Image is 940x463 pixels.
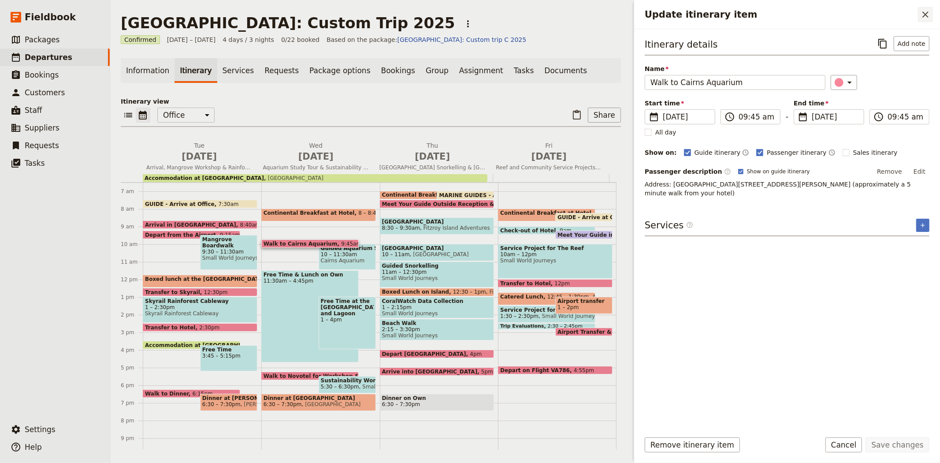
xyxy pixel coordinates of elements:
span: 8 – 8:45am [358,210,388,220]
div: Transfer to Skyrail12:30pm [143,288,257,296]
div: Service Project for People From Remote Communities1:30 – 2:30pmSmall World Journeys [498,306,595,323]
div: 2 pm [121,311,143,318]
span: 12:30 – 1pm [453,289,486,295]
span: Mangrove Boardwalk Workshop & Clean up [202,236,255,249]
span: [DATE] [263,150,369,163]
span: 1 – 2pm [557,304,579,310]
div: Check-out of Hotel9am [498,226,595,235]
span: 8:40am [240,222,260,228]
span: 3:45 – 5:15pm [202,353,255,359]
div: MARINE GUIDES - Arrive at Office [437,191,494,199]
span: Skyrail Rainforest Cableway [145,298,255,304]
span: Transfer to Skyrail [145,289,204,295]
button: Copy itinerary item [875,36,890,51]
a: Bookings [376,58,420,83]
span: Departures [25,53,72,62]
div: Walk to Cairns Aquarium9:45am [261,239,359,248]
div: Depart on Flight VA7864:55pm [498,366,613,374]
div: Trip Evaluations2:30 – 2:45pm [498,323,595,329]
h2: Fri [496,141,602,163]
span: End time [794,99,864,108]
span: ​ [649,112,659,122]
button: Add service inclusion [916,219,929,232]
div: Transfer to Hotel2:30pm [143,323,257,332]
div: Continental Breakfast at Hotel8 – 8:45am [498,209,595,221]
div: [GEOGRAPHIC_DATA]8:30 – 9:30amFitzroy Island Adventures [380,217,494,235]
div: CoralWatch Data Collection1 – 2:15pmSmall World Journeys [380,297,494,318]
span: [GEOGRAPHIC_DATA] [382,245,492,251]
span: Small World Journeys [382,310,492,317]
span: [GEOGRAPHIC_DATA] [410,251,469,258]
div: Guided Snorkelling11am – 12:30pmSmall World Journeys [380,261,494,288]
span: ​ [724,168,731,175]
span: Start time [645,99,715,108]
a: Services [217,58,260,83]
div: Walk to Novotel for Workshop & Dinner [261,372,359,380]
span: Accommodation at [GEOGRAPHIC_DATA] [145,342,268,348]
span: 1:30 – 2:30pm [500,313,539,319]
div: Continental Breakfast at Hotel7 – 7:30am [380,191,477,199]
div: 8 pm [121,417,143,424]
a: Tasks [509,58,539,83]
div: 1 pm [121,294,143,301]
div: 7 pm [121,400,143,407]
span: Dinner at [PERSON_NAME][GEOGRAPHIC_DATA] [202,395,255,401]
button: List view [121,108,136,123]
span: [DATE] [496,150,602,163]
div: Free Time & Lunch on Own11:30am – 4:45pm [261,270,359,362]
div: 11 am [121,258,143,265]
button: Add note [894,36,929,51]
h3: Itinerary details [645,38,718,51]
div: Arrival in [GEOGRAPHIC_DATA]8:40am [143,220,257,229]
span: Boxed lunch at the [GEOGRAPHIC_DATA] [145,276,269,282]
span: [GEOGRAPHIC_DATA] Snorkelling & [GEOGRAPHIC_DATA] [376,164,489,171]
span: Fieldbook [25,11,76,24]
input: ​ [739,112,775,122]
a: [GEOGRAPHIC_DATA]: Custom trip C 2025 [398,36,527,43]
button: Remove [873,165,906,178]
span: 5pm [481,369,493,374]
span: Skyrail Rainforest Cableway [145,310,255,317]
div: Airport transfer1 – 2pm [555,297,613,314]
span: ​ [686,221,693,228]
span: CoralWatch Data Collection [382,298,492,304]
button: Remove itinerary item [645,437,740,452]
input: Name [645,75,825,90]
span: 12:45 – 1:30pm [547,294,589,304]
span: 2:30pm [199,325,219,330]
div: 10 am [121,241,143,248]
div: Free Time at the [GEOGRAPHIC_DATA] and Lagoon1 – 4pm [319,297,376,349]
button: Paste itinerary item [569,108,584,123]
div: Transfer to Hotel12pm [498,279,613,288]
span: Beach Walk [382,320,492,326]
span: Based on the package: [327,35,526,44]
button: Save changes [866,437,929,452]
span: Name [645,64,825,73]
span: Customers [25,88,65,97]
span: Guided Aquarium Study Tour [321,245,374,251]
h3: Services [645,219,693,232]
span: Free Time at the [GEOGRAPHIC_DATA] and Lagoon [321,298,374,317]
span: 2:30 – 2:45pm [548,324,583,329]
span: Continental Breakfast at Hotel [264,210,359,216]
span: All day [655,128,676,137]
button: Share [588,108,621,123]
span: 12pm [554,280,570,286]
a: Requests [259,58,304,83]
div: Airport Transfer & Depart [555,328,613,336]
span: Walk to Novotel for Workshop & Dinner [264,373,384,379]
div: Sustainability Workshop5:30 – 6:30pmSmall World Journeys [319,376,376,393]
a: Package options [304,58,375,83]
button: Actions [461,16,476,31]
span: 9:15am [220,232,240,238]
span: Small World Journeys [382,275,492,281]
div: Meet Your Guide Outside Reception & Depart [380,200,494,208]
span: [GEOGRAPHIC_DATA] [264,175,323,181]
span: [DATE] – [DATE] [167,35,216,44]
span: GUIDE - Arrive at Office [557,214,631,220]
span: 12:30pm [204,289,228,295]
div: Accommodation at [GEOGRAPHIC_DATA] [143,341,240,349]
span: 4:55pm [574,367,594,373]
div: [GEOGRAPHIC_DATA]10 – 11am[GEOGRAPHIC_DATA] [380,244,494,261]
